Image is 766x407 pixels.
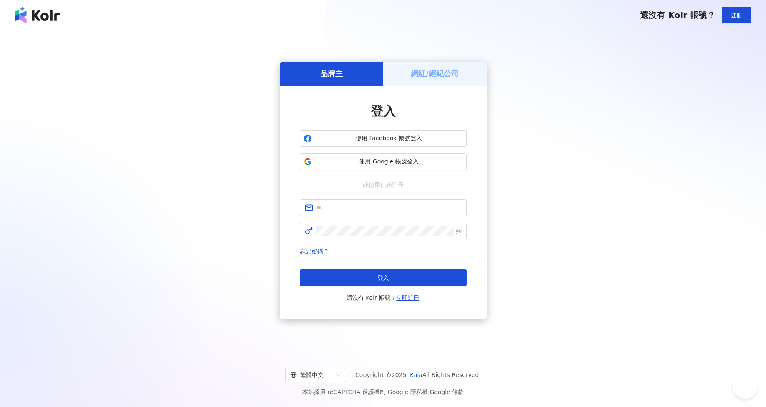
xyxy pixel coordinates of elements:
button: 登入 [300,269,467,286]
button: 註冊 [722,7,751,23]
h5: 品牌主 [320,68,343,79]
span: 還沒有 Kolr 帳號？ [640,10,715,20]
span: 或使用信箱註冊 [357,180,409,189]
span: 還沒有 Kolr 帳號？ [347,293,420,303]
span: 註冊 [731,12,742,18]
span: | [386,389,388,395]
h5: 網紅/經紀公司 [411,68,459,79]
span: 登入 [371,104,396,118]
span: 使用 Facebook 帳號登入 [315,134,463,143]
img: logo [15,7,60,23]
a: Google 條款 [429,389,464,395]
span: 本站採用 reCAPTCHA 保護機制 [302,387,464,397]
a: 立即註冊 [396,294,419,301]
a: 忘記密碼？ [300,248,329,254]
span: 登入 [377,274,389,281]
iframe: Help Scout Beacon - Open [733,374,758,399]
span: eye-invisible [456,228,462,234]
span: Copyright © 2025 All Rights Reserved. [355,370,481,380]
a: Google 隱私權 [388,389,428,395]
button: 使用 Facebook 帳號登入 [300,130,467,147]
span: | [428,389,430,395]
a: iKala [408,372,422,378]
div: 繁體中文 [290,368,333,382]
span: 使用 Google 帳號登入 [315,158,463,166]
button: 使用 Google 帳號登入 [300,153,467,170]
